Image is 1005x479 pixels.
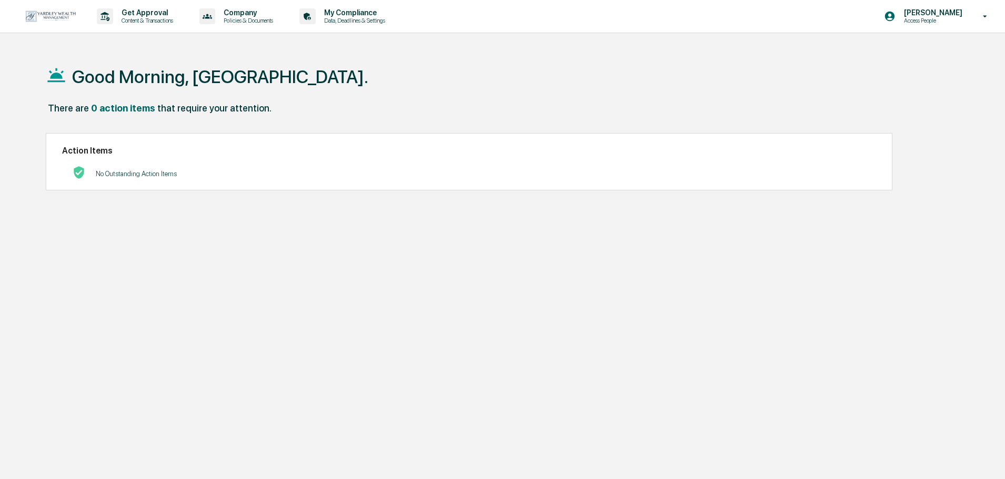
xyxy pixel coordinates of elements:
[316,8,390,17] p: My Compliance
[215,17,278,24] p: Policies & Documents
[91,103,155,114] div: 0 action items
[96,170,177,178] p: No Outstanding Action Items
[72,66,368,87] h1: Good Morning, [GEOGRAPHIC_DATA].
[215,8,278,17] p: Company
[25,11,76,22] img: logo
[48,103,89,114] div: There are
[157,103,272,114] div: that require your attention.
[73,166,85,179] img: No Actions logo
[316,17,390,24] p: Data, Deadlines & Settings
[896,8,968,17] p: [PERSON_NAME]
[113,8,178,17] p: Get Approval
[62,146,876,156] h2: Action Items
[896,17,968,24] p: Access People
[113,17,178,24] p: Content & Transactions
